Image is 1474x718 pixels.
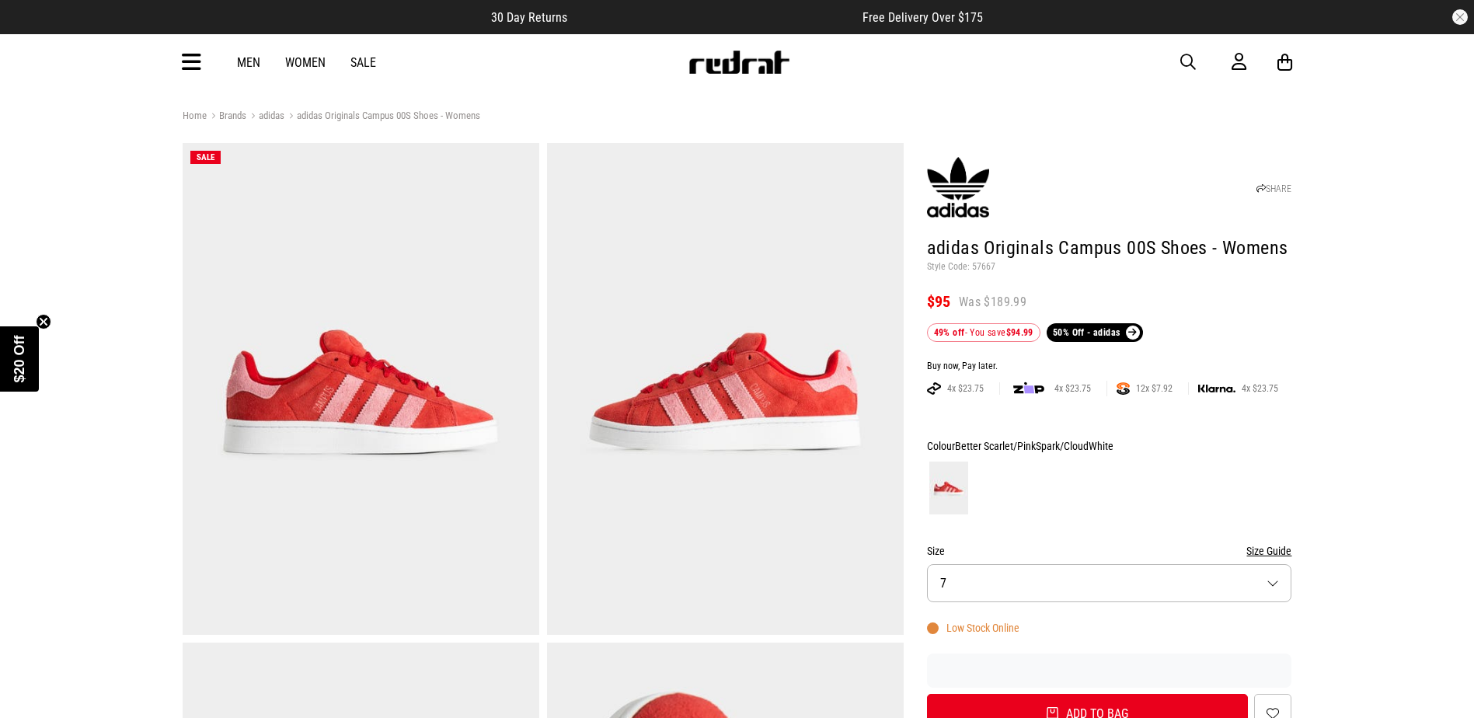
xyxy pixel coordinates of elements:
[927,323,1040,342] div: - You save
[1013,381,1044,396] img: zip
[547,143,904,635] img: Adidas Originals Campus 00s Shoes - Womens in Red
[491,10,567,25] span: 30 Day Returns
[284,110,480,124] a: adidas Originals Campus 00S Shoes - Womens
[1048,382,1097,395] span: 4x $23.75
[929,462,968,514] img: Better Scarlet/PinkSpark/CloudWhite
[183,143,539,635] img: Adidas Originals Campus 00s Shoes - Womens in Red
[927,622,1019,634] div: Low Stock Online
[927,156,989,218] img: adidas
[183,110,207,121] a: Home
[927,236,1292,261] h1: adidas Originals Campus 00S Shoes - Womens
[1117,382,1130,395] img: SPLITPAY
[1198,385,1235,393] img: KLARNA
[598,9,831,25] iframe: Customer reviews powered by Trustpilot
[197,152,214,162] span: SALE
[1246,542,1291,560] button: Size Guide
[927,261,1292,274] p: Style Code: 57667
[688,51,790,74] img: Redrat logo
[1256,183,1291,194] a: SHARE
[941,382,990,395] span: 4x $23.75
[927,437,1292,455] div: Colour
[237,55,260,70] a: Men
[927,382,941,395] img: AFTERPAY
[207,110,246,124] a: Brands
[927,292,951,311] span: $95
[934,327,965,338] b: 49% off
[12,335,27,382] span: $20 Off
[927,564,1292,602] button: 7
[1047,323,1143,342] a: 50% Off - adidas
[959,294,1026,311] span: Was $189.99
[927,361,1292,373] div: Buy now, Pay later.
[1006,327,1033,338] b: $94.99
[36,314,51,329] button: Close teaser
[1235,382,1284,395] span: 4x $23.75
[927,542,1292,560] div: Size
[927,663,1292,678] iframe: Customer reviews powered by Trustpilot
[862,10,983,25] span: Free Delivery Over $175
[350,55,376,70] a: Sale
[1130,382,1179,395] span: 12x $7.92
[246,110,284,124] a: adidas
[285,55,326,70] a: Women
[940,576,946,591] span: 7
[955,440,1113,452] span: Better Scarlet/PinkSpark/CloudWhite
